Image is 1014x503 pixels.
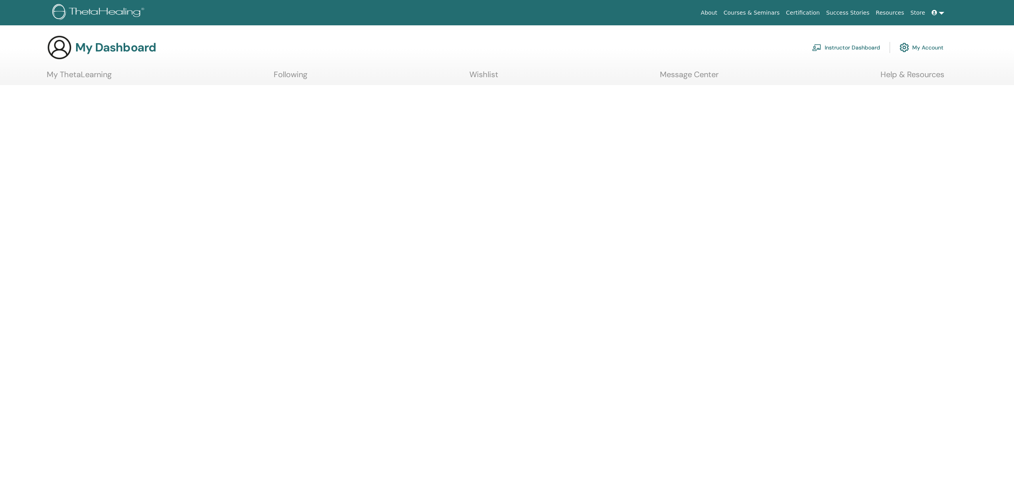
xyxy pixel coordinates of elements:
[274,70,307,85] a: Following
[881,70,944,85] a: Help & Resources
[783,6,823,20] a: Certification
[469,70,498,85] a: Wishlist
[812,39,880,56] a: Instructor Dashboard
[900,41,909,54] img: cog.svg
[52,4,147,22] img: logo.png
[47,35,72,60] img: generic-user-icon.jpg
[75,40,156,55] h3: My Dashboard
[47,70,112,85] a: My ThetaLearning
[900,39,943,56] a: My Account
[873,6,907,20] a: Resources
[660,70,719,85] a: Message Center
[720,6,783,20] a: Courses & Seminars
[823,6,873,20] a: Success Stories
[812,44,821,51] img: chalkboard-teacher.svg
[907,6,928,20] a: Store
[698,6,720,20] a: About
